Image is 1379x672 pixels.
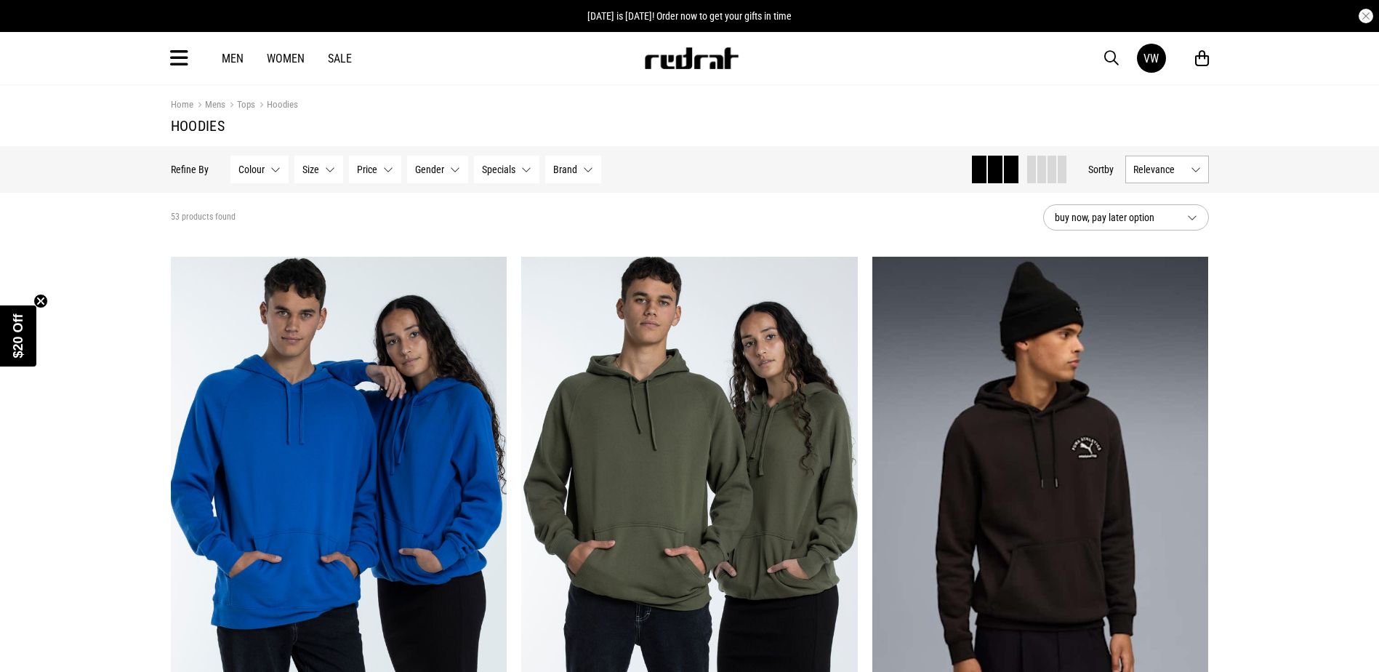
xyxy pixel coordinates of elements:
[474,156,539,183] button: Specials
[643,47,739,69] img: Redrat logo
[415,164,444,175] span: Gender
[1043,204,1209,231] button: buy now, pay later option
[1055,209,1175,226] span: buy now, pay later option
[171,212,236,223] span: 53 products found
[302,164,319,175] span: Size
[230,156,289,183] button: Colour
[171,99,193,110] a: Home
[349,156,401,183] button: Price
[1104,164,1114,175] span: by
[222,52,244,65] a: Men
[171,117,1209,135] h1: Hoodies
[238,164,265,175] span: Colour
[1133,164,1185,175] span: Relevance
[294,156,343,183] button: Size
[11,313,25,358] span: $20 Off
[1125,156,1209,183] button: Relevance
[267,52,305,65] a: Women
[171,164,209,175] p: Refine By
[328,52,352,65] a: Sale
[407,156,468,183] button: Gender
[545,156,601,183] button: Brand
[1143,52,1159,65] div: VW
[553,164,577,175] span: Brand
[482,164,515,175] span: Specials
[1088,161,1114,178] button: Sortby
[255,99,298,113] a: Hoodies
[33,294,48,308] button: Close teaser
[225,99,255,113] a: Tops
[193,99,225,113] a: Mens
[587,10,792,22] span: [DATE] is [DATE]! Order now to get your gifts in time
[357,164,377,175] span: Price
